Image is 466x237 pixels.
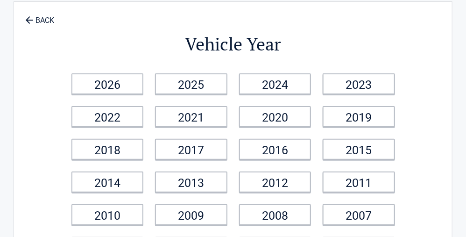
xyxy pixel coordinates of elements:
a: 2007 [323,204,395,225]
a: 2014 [71,172,144,193]
a: 2013 [155,172,227,193]
a: 2017 [155,139,227,160]
a: 2016 [239,139,311,160]
a: BACK [23,8,56,24]
a: 2023 [323,73,395,94]
a: 2012 [239,172,311,193]
a: 2015 [323,139,395,160]
a: 2010 [71,204,144,225]
a: 2026 [71,73,144,94]
a: 2022 [71,106,144,127]
a: 2018 [71,139,144,160]
h2: Vehicle Year [65,32,401,56]
a: 2020 [239,106,311,127]
a: 2021 [155,106,227,127]
a: 2011 [323,172,395,193]
a: 2019 [323,106,395,127]
a: 2025 [155,73,227,94]
a: 2024 [239,73,311,94]
a: 2008 [239,204,311,225]
a: 2009 [155,204,227,225]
